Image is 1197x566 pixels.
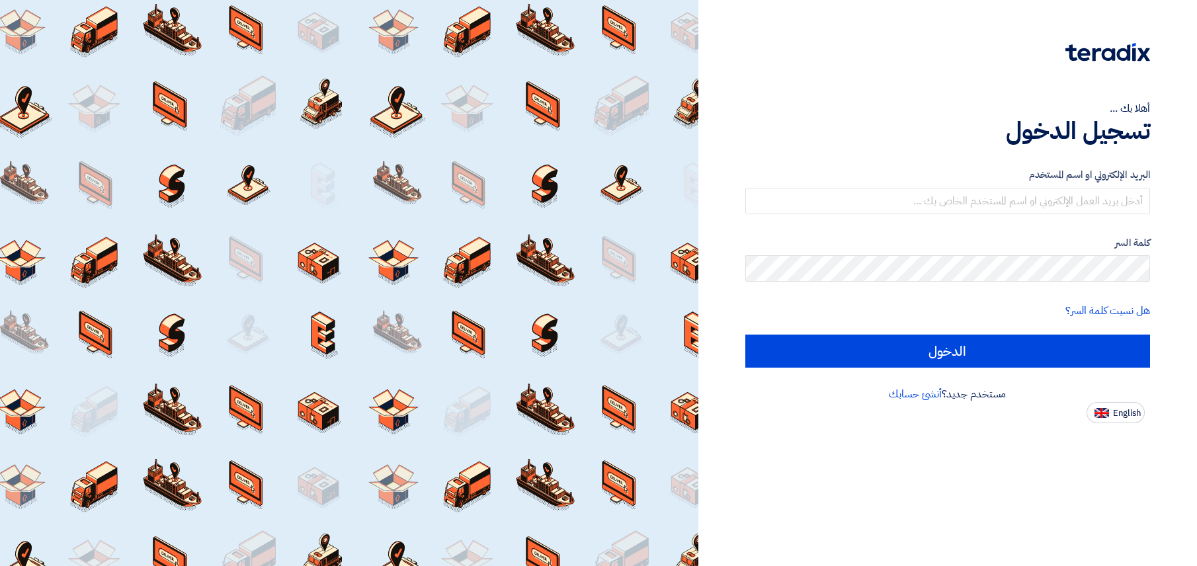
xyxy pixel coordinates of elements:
[745,335,1150,368] input: الدخول
[1094,408,1109,418] img: en-US.png
[889,386,941,402] a: أنشئ حسابك
[745,235,1150,251] label: كلمة السر
[745,188,1150,214] input: أدخل بريد العمل الإلكتروني او اسم المستخدم الخاص بك ...
[1065,303,1150,319] a: هل نسيت كلمة السر؟
[1065,43,1150,61] img: Teradix logo
[745,101,1150,116] div: أهلا بك ...
[745,167,1150,182] label: البريد الإلكتروني او اسم المستخدم
[1087,402,1145,423] button: English
[1113,409,1141,418] span: English
[745,116,1150,145] h1: تسجيل الدخول
[745,386,1150,402] div: مستخدم جديد؟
